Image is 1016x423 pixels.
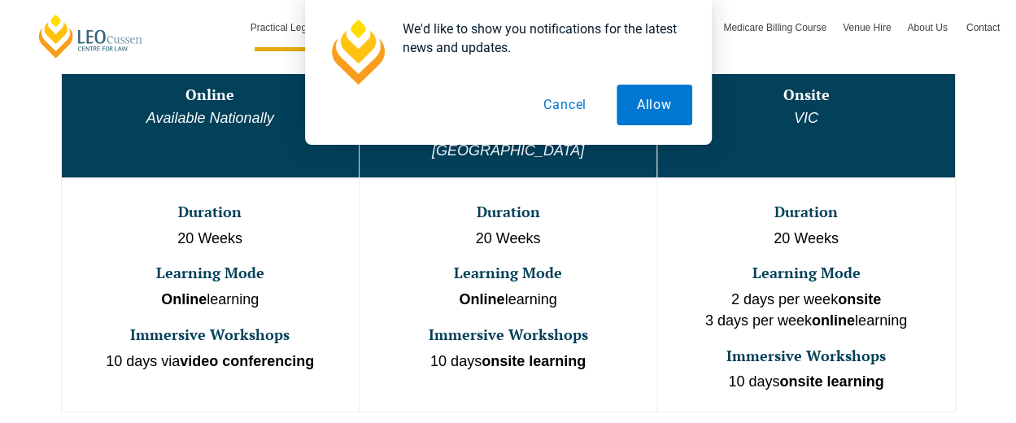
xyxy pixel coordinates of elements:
[459,291,504,307] strong: Online
[361,265,655,281] h3: Learning Mode
[161,291,207,307] strong: Online
[838,291,881,307] strong: onsite
[63,204,357,220] h3: Duration
[617,85,692,125] button: Allow
[659,204,953,220] h3: Duration
[361,204,655,220] h3: Duration
[63,265,357,281] h3: Learning Mode
[63,290,357,311] p: learning
[63,327,357,343] h3: Immersive Workshops
[361,351,655,373] p: 10 days
[361,290,655,311] p: learning
[361,229,655,250] p: 20 Weeks
[180,353,314,369] strong: video conferencing
[390,20,692,57] div: We'd like to show you notifications for the latest news and updates.
[812,312,855,329] strong: online
[779,373,883,390] strong: onsite learning
[659,229,953,250] p: 20 Weeks
[659,290,953,331] p: 2 days per week 3 days per week learning
[659,265,953,281] h3: Learning Mode
[63,351,357,373] p: 10 days via
[523,85,607,125] button: Cancel
[63,229,357,250] p: 20 Weeks
[325,20,390,85] img: notification icon
[361,327,655,343] h3: Immersive Workshops
[659,348,953,364] h3: Immersive Workshops
[659,372,953,393] p: 10 days
[482,353,586,369] strong: onsite learning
